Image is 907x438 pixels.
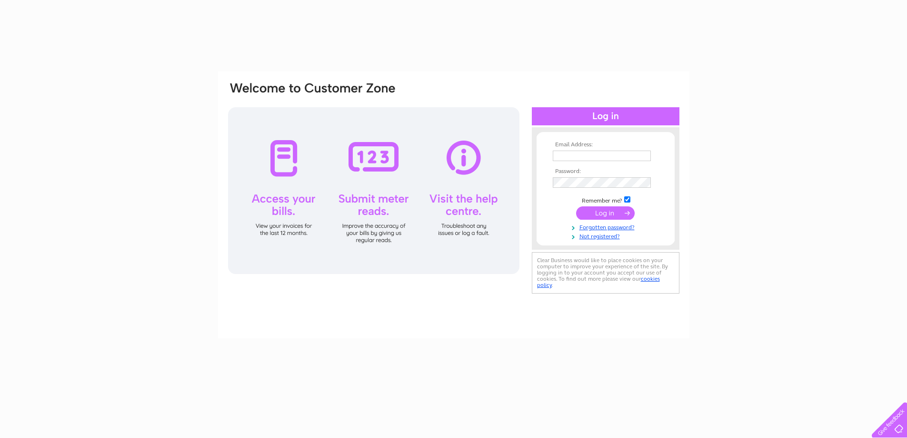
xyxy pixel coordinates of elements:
[537,275,660,288] a: cookies policy
[550,142,661,148] th: Email Address:
[576,206,635,220] input: Submit
[553,231,661,240] a: Not registered?
[550,195,661,204] td: Remember me?
[553,222,661,231] a: Forgotten password?
[532,252,679,294] div: Clear Business would like to place cookies on your computer to improve your experience of the sit...
[550,168,661,175] th: Password:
